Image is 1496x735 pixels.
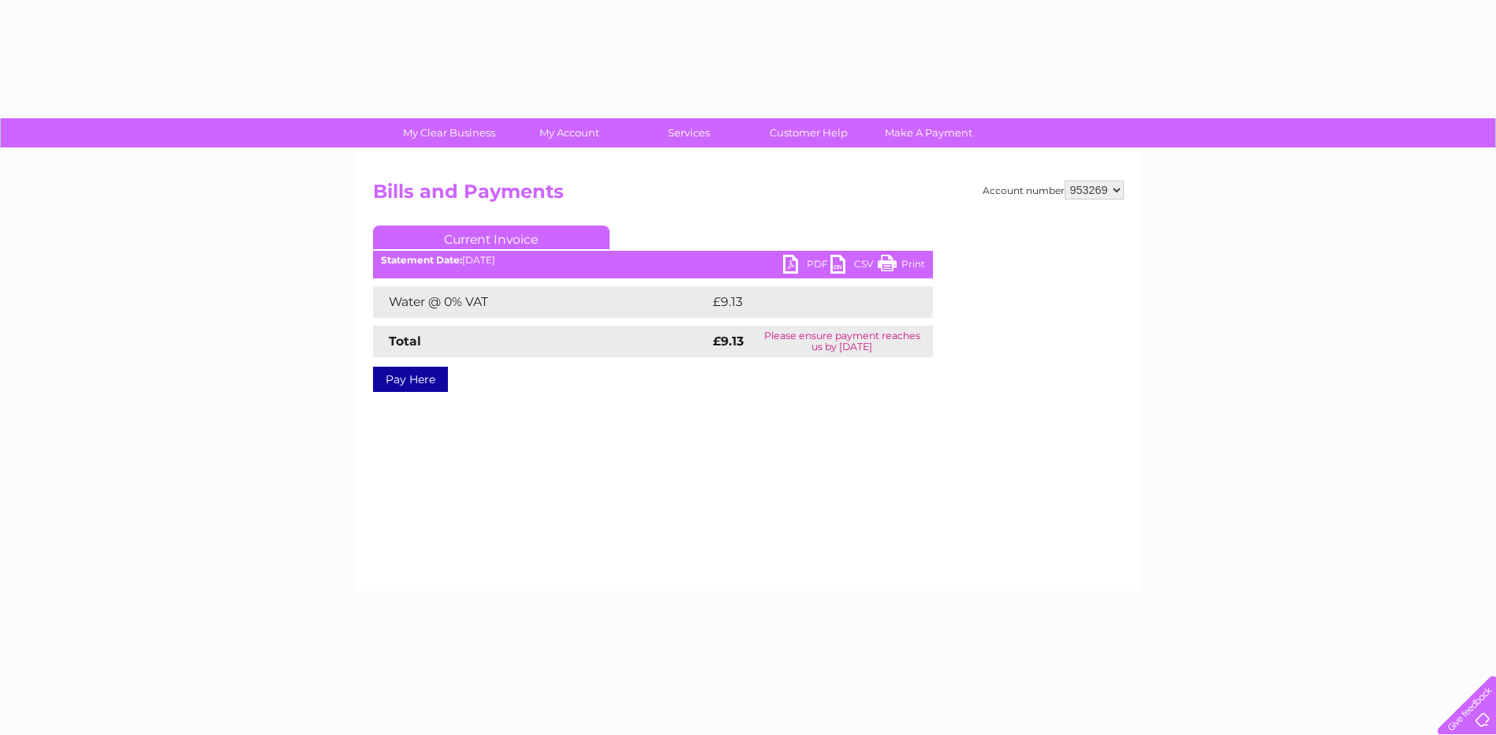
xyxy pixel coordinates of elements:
a: Print [878,255,925,278]
strong: Total [389,334,421,349]
td: Please ensure payment reaches us by [DATE] [752,326,933,357]
a: My Clear Business [384,118,514,147]
div: Account number [983,181,1124,200]
a: Pay Here [373,367,448,392]
a: My Account [504,118,634,147]
b: Statement Date: [381,254,462,266]
a: CSV [830,255,878,278]
a: Current Invoice [373,226,610,249]
a: Services [624,118,754,147]
strong: £9.13 [713,334,744,349]
h2: Bills and Payments [373,181,1124,211]
div: [DATE] [373,255,933,266]
td: Water @ 0% VAT [373,286,709,318]
a: Make A Payment [864,118,994,147]
a: Customer Help [744,118,874,147]
a: PDF [783,255,830,278]
td: £9.13 [709,286,894,318]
